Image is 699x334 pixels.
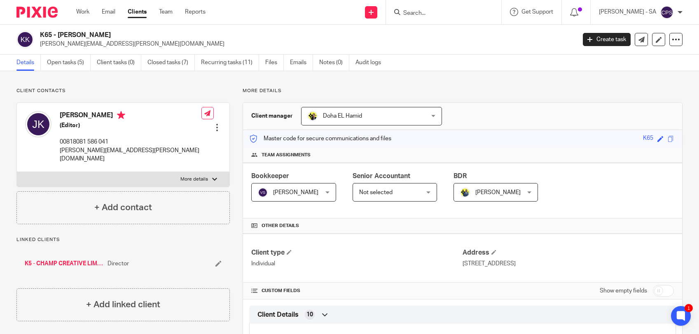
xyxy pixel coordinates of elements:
p: Client contacts [16,88,230,94]
img: svg%3E [660,6,673,19]
a: K5 - CHAMP CREATIVE LIMITED [25,260,103,268]
span: [PERSON_NAME] [273,190,318,195]
img: svg%3E [25,111,51,137]
span: Get Support [521,9,553,15]
p: Individual [251,260,463,268]
span: Bookkeeper [251,173,289,179]
a: Recurring tasks (11) [201,55,259,71]
a: Work [76,8,89,16]
img: Doha-Starbridge.jpg [308,111,318,121]
h4: Client type [251,248,463,257]
span: Client Details [257,311,299,319]
a: Clients [128,8,147,16]
p: Master code for secure communications and files [249,135,391,143]
img: svg%3E [258,188,268,197]
h4: + Add linked client [86,298,160,311]
div: K65 [643,134,653,144]
a: Notes (0) [319,55,349,71]
span: BDR [454,173,467,179]
a: Open tasks (5) [47,55,91,71]
p: More details [243,88,683,94]
span: Other details [262,223,299,229]
a: Audit logs [355,55,387,71]
span: 10 [306,311,313,319]
span: Team assignments [262,152,311,158]
h3: Client manager [251,112,293,120]
p: 00818081 586 041 [60,138,201,146]
img: svg%3E [16,31,34,48]
span: Director [108,260,129,268]
h4: Address [463,248,674,257]
a: Files [265,55,284,71]
h5: (Editor) [60,121,201,130]
div: 1 [685,304,693,312]
span: [PERSON_NAME] [475,190,521,195]
h4: [PERSON_NAME] [60,111,201,121]
p: [PERSON_NAME] - SA [599,8,656,16]
h4: + Add contact [94,201,152,214]
a: Create task [583,33,631,46]
i: Primary [117,111,125,119]
a: Emails [290,55,313,71]
p: Linked clients [16,237,230,243]
a: Details [16,55,41,71]
input: Search [402,10,477,17]
a: Closed tasks (7) [147,55,195,71]
a: Email [102,8,115,16]
p: [PERSON_NAME][EMAIL_ADDRESS][PERSON_NAME][DOMAIN_NAME] [60,146,201,163]
label: Show empty fields [600,287,647,295]
span: Doha EL Hamid [323,113,362,119]
a: Team [159,8,173,16]
span: Not selected [359,190,393,195]
img: Dennis-Starbridge.jpg [460,188,470,197]
h4: CUSTOM FIELDS [251,288,463,294]
img: Pixie [16,7,58,18]
p: [STREET_ADDRESS] [463,260,674,268]
p: More details [180,176,208,183]
p: [PERSON_NAME][EMAIL_ADDRESS][PERSON_NAME][DOMAIN_NAME] [40,40,570,48]
a: Client tasks (0) [97,55,141,71]
span: Senior Accountant [353,173,410,179]
h2: K65 - [PERSON_NAME] [40,31,464,39]
a: Reports [185,8,206,16]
